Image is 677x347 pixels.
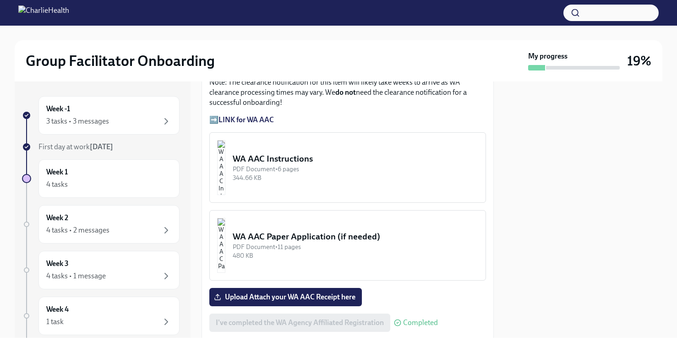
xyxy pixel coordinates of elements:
[46,225,109,235] div: 4 tasks • 2 messages
[22,251,180,289] a: Week 34 tasks • 1 message
[233,231,478,243] div: WA AAC Paper Application (if needed)
[335,88,356,97] strong: do not
[209,132,486,203] button: WA AAC InstructionsPDF Document•6 pages344.66 KB
[627,53,651,69] h3: 19%
[233,173,478,182] div: 344.66 KB
[209,77,486,108] p: Note: The clearance notification for this item will likely take weeks to arrive as WA clearance p...
[209,288,362,306] label: Upload Attach your WA AAC Receipt here
[209,210,486,281] button: WA AAC Paper Application (if needed)PDF Document•11 pages480 KB
[22,159,180,198] a: Week 14 tasks
[218,115,274,124] a: LINK for WA AAC
[217,140,225,195] img: WA AAC Instructions
[233,165,478,173] div: PDF Document • 6 pages
[22,96,180,135] a: Week -13 tasks • 3 messages
[46,259,69,269] h6: Week 3
[217,218,225,273] img: WA AAC Paper Application (if needed)
[403,319,438,326] span: Completed
[22,205,180,244] a: Week 24 tasks • 2 messages
[18,5,69,20] img: CharlieHealth
[90,142,113,151] strong: [DATE]
[38,142,113,151] span: First day at work
[46,271,106,281] div: 4 tasks • 1 message
[209,115,486,125] p: ➡️
[528,51,568,61] strong: My progress
[22,297,180,335] a: Week 41 task
[46,179,68,190] div: 4 tasks
[22,142,180,152] a: First day at work[DATE]
[233,243,478,251] div: PDF Document • 11 pages
[233,153,478,165] div: WA AAC Instructions
[26,52,215,70] h2: Group Facilitator Onboarding
[233,251,478,260] div: 480 KB
[46,317,64,327] div: 1 task
[46,167,68,177] h6: Week 1
[46,104,70,114] h6: Week -1
[46,116,109,126] div: 3 tasks • 3 messages
[46,213,68,223] h6: Week 2
[216,293,355,302] span: Upload Attach your WA AAC Receipt here
[46,304,69,314] h6: Week 4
